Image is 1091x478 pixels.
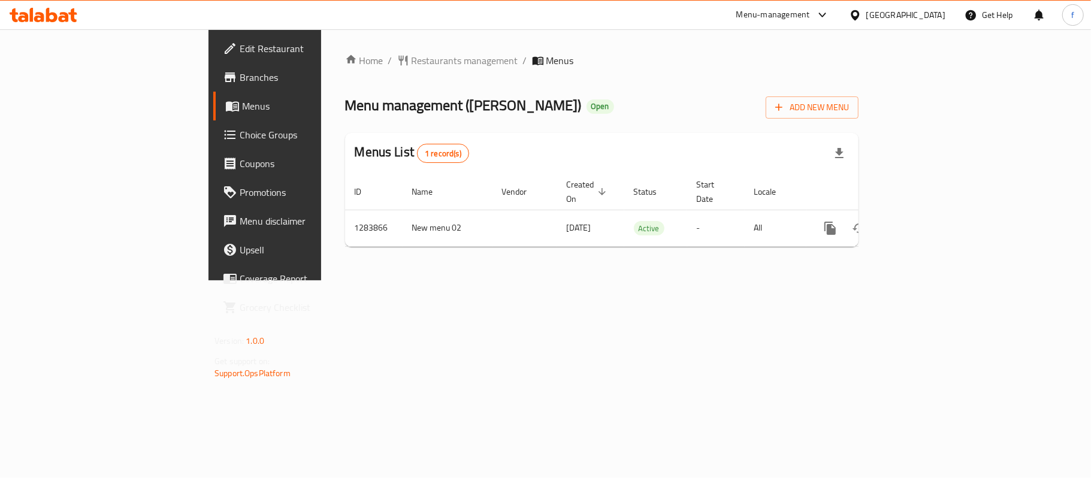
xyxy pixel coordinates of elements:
span: Created On [567,177,610,206]
div: [GEOGRAPHIC_DATA] [866,8,945,22]
span: Vendor [502,184,543,199]
span: Menu disclaimer [240,214,381,228]
td: - [687,210,745,246]
a: Menu disclaimer [213,207,391,235]
a: Coupons [213,149,391,178]
span: Add New Menu [775,100,849,115]
a: Edit Restaurant [213,34,391,63]
td: New menu 02 [403,210,492,246]
span: Version: [214,333,244,349]
span: Active [634,222,664,235]
span: Start Date [697,177,730,206]
span: Status [634,184,673,199]
a: Branches [213,63,391,92]
span: Branches [240,70,381,84]
a: Choice Groups [213,120,391,149]
nav: breadcrumb [345,53,859,68]
div: Active [634,221,664,235]
li: / [523,53,527,68]
td: All [745,210,806,246]
a: Promotions [213,178,391,207]
div: Export file [825,139,854,168]
span: Menus [242,99,381,113]
a: Support.OpsPlatform [214,365,291,381]
span: Locale [754,184,792,199]
span: [DATE] [567,220,591,235]
button: Change Status [845,214,874,243]
div: Open [587,99,614,114]
span: Edit Restaurant [240,41,381,56]
span: 1.0.0 [246,333,264,349]
span: Open [587,101,614,111]
span: Get support on: [214,353,270,369]
a: Grocery Checklist [213,293,391,322]
table: enhanced table [345,174,941,247]
span: Choice Groups [240,128,381,142]
span: f [1071,8,1074,22]
span: Menus [546,53,574,68]
span: 1 record(s) [418,148,469,159]
span: Promotions [240,185,381,199]
th: Actions [806,174,941,210]
button: Add New Menu [766,96,859,119]
span: ID [355,184,377,199]
div: Menu-management [736,8,810,22]
span: Menu management ( [PERSON_NAME] ) [345,92,582,119]
span: Name [412,184,449,199]
span: Coverage Report [240,271,381,286]
span: Restaurants management [412,53,518,68]
a: Menus [213,92,391,120]
button: more [816,214,845,243]
h2: Menus List [355,143,469,163]
a: Coverage Report [213,264,391,293]
span: Coupons [240,156,381,171]
span: Upsell [240,243,381,257]
span: Grocery Checklist [240,300,381,314]
a: Restaurants management [397,53,518,68]
a: Upsell [213,235,391,264]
